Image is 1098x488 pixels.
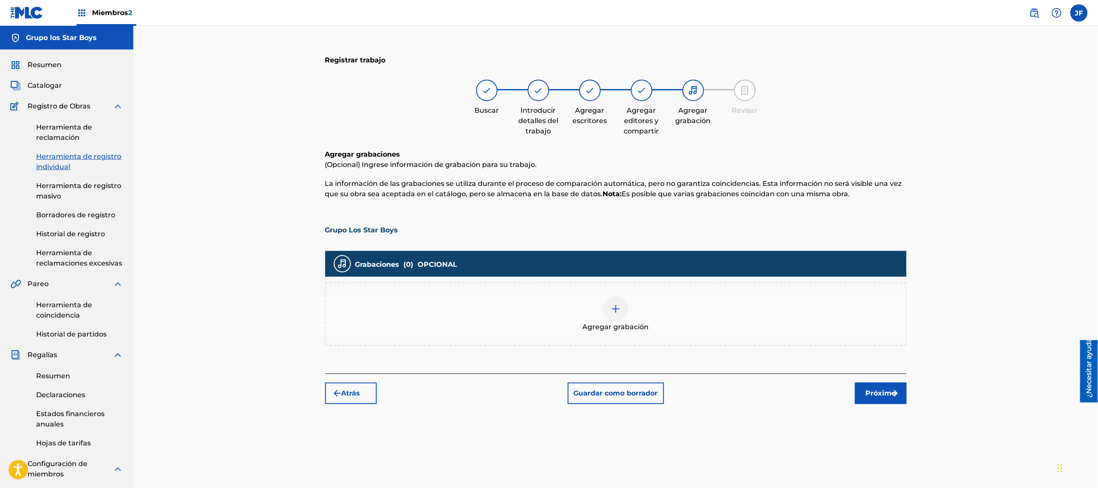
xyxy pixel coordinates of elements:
font: Revisar [732,106,758,114]
font: Grabaciones [355,260,400,269]
font: Nota: [603,190,622,198]
font: Grupo los Star Boys [26,34,97,42]
button: Atrás [325,383,377,404]
font: ( [404,260,406,269]
iframe: Widget de chat [1055,447,1098,488]
img: Regalías [10,350,21,360]
img: Icono indicador de paso para revisión [740,85,750,96]
img: expandir [113,350,123,360]
font: Introducir detalles del trabajo [518,106,558,135]
div: Menú de usuario [1070,4,1088,22]
a: Resumen [36,371,123,381]
div: Arrastrar [1058,455,1063,481]
font: Borradores de registro [36,211,115,219]
font: Registro de Obras [28,102,90,110]
img: Icono indicador de paso para agregar editores y recursos compartidos [637,85,647,96]
a: Historial de partidos [36,329,123,340]
img: agregar [611,304,621,314]
img: expandir [113,279,123,289]
font: Agregar escritores [573,106,607,125]
font: Regalías [28,351,57,359]
img: Icono indicador de paso para agregar escritores [585,85,595,96]
font: Herramienta de reclamaciones excesivas [36,249,122,267]
a: Historial de registro [36,229,123,239]
img: Top Rightsholders [77,8,87,18]
font: Guardar como borrador [574,389,658,397]
a: ResumenResumen [10,60,62,70]
font: Agregar editores y compartir [624,106,659,135]
img: Icono indicador de paso para agregar grabación [688,85,698,96]
font: Resumen [28,61,62,69]
img: grabación [337,259,348,269]
a: Hojas de tarifas [36,438,123,448]
font: Herramienta de reclamación [36,123,92,142]
img: 7ee5dd4eb1f8a8e3ef2f.svg [332,388,342,398]
font: Registrar trabajo [325,56,386,64]
font: La información de las grabaciones se utiliza durante el proceso de comparación automática, pero n... [325,179,902,198]
font: Buscar [474,106,499,114]
img: expandir [113,101,123,111]
font: Declaraciones [36,391,85,399]
iframe: Centro de recursos [1074,340,1098,403]
img: ayuda [1052,8,1062,18]
font: Historial de registro [36,230,105,238]
font: ) [411,260,414,269]
font: Catalogar [28,81,62,90]
font: Agregar grabación [583,323,649,331]
button: Próximo [855,383,907,404]
a: Herramienta de reclamaciones excesivas [36,248,123,269]
font: Hojas de tarifas [36,439,91,447]
img: Logotipo del MLC [10,6,43,19]
img: Icono indicador de paso para ingresar detalles del trabajo [533,85,544,96]
h5: Grupo los Star Boys [26,33,97,43]
a: Herramienta de coincidencia [36,300,123,321]
font: Herramienta de registro individual [36,152,121,171]
a: Estados financieros anuales [36,409,123,429]
font: Herramienta de coincidencia [36,301,92,319]
a: Borradores de registro [36,210,123,220]
font: Herramienta de registro masivo [36,182,121,200]
font: Atrás [341,389,360,397]
font: Estados financieros anuales [36,410,105,428]
font: Pareo [28,280,49,288]
a: Herramienta de registro individual [36,151,123,172]
font: Agregar grabación [676,106,711,125]
img: Pareo [10,279,21,289]
font: Historial de partidos [36,330,107,338]
img: Icono indicador de paso para búsqueda [482,85,492,96]
img: Resumen [10,60,21,70]
font: (Opcional) Ingrese información de grabación para su trabajo. [325,161,537,169]
img: expandir [113,464,123,474]
font: Configuración de miembros [28,460,87,478]
a: Declaraciones [36,390,123,400]
font: Resumen [36,372,70,380]
font: Es posible que varias grabaciones coincidan con una misma obra. [622,190,850,198]
a: Herramienta de registro masivo [36,181,123,201]
img: f7272a7cc735f4ea7f67.svg [889,388,900,398]
div: Ayuda [1048,4,1065,22]
font: Próximo [865,389,896,397]
font: 2 [128,9,132,17]
font: Grupo Los Star Boys [325,226,398,234]
img: Cuentas [10,33,21,43]
a: Búsqueda pública [1026,4,1043,22]
img: Catalogar [10,80,21,91]
img: Registro de Obras [10,101,22,111]
a: Herramienta de reclamación [36,122,123,143]
font: Agregar grabaciones [325,150,400,158]
button: Guardar como borrador [568,383,664,404]
img: buscar [1029,8,1040,18]
a: CatalogarCatalogar [10,80,62,91]
font: OPCIONAL [418,260,458,269]
font: Miembros [92,9,128,17]
font: 0 [406,260,411,269]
